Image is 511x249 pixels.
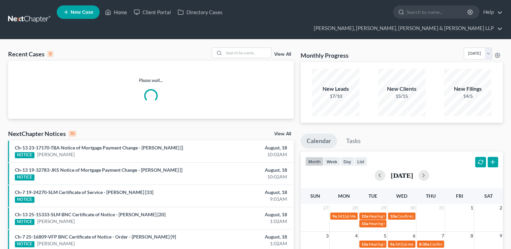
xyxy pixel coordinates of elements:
[201,218,287,225] div: 1:02AM
[8,130,76,138] div: NextChapter Notices
[484,193,493,199] span: Sat
[470,204,474,212] span: 1
[430,242,507,247] span: Confirmation hearing for [PERSON_NAME]
[201,151,287,158] div: 10:02AM
[398,214,474,219] span: Confirmation hearing for [PERSON_NAME]
[338,193,350,199] span: Mon
[444,93,491,100] div: 14/5
[301,51,349,59] h3: Monthly Progress
[8,50,53,58] div: Recent Cases
[391,172,413,179] h2: [DATE]
[201,196,287,202] div: 9:01AM
[15,174,34,181] div: NOTICE
[340,157,354,166] button: day
[456,193,463,199] span: Fri
[354,157,367,166] button: list
[274,52,291,57] a: View All
[37,240,75,247] a: [PERSON_NAME]
[15,167,182,173] a: Ch-13 19-32783-JKS Notice of Mortgage Payment Change - [PERSON_NAME] []
[15,241,34,247] div: NOTICE
[444,85,491,93] div: New Filings
[378,85,426,93] div: New Clients
[201,167,287,173] div: August, 18
[390,242,394,247] span: 9a
[470,232,474,240] span: 8
[383,232,387,240] span: 5
[426,193,436,199] span: Thu
[305,157,324,166] button: month
[174,6,226,18] a: Directory Cases
[361,214,368,219] span: 10a
[378,93,426,100] div: 15/15
[224,48,271,58] input: Search by name...
[15,234,176,240] a: Ch-7 25-16809-VFP BNC Certificate of Notice - Order - [PERSON_NAME] [9]
[361,221,368,226] span: 10a
[15,152,34,158] div: NOTICE
[15,189,153,195] a: Ch-7 19-24270-SLM Certificate of Service - [PERSON_NAME] [33]
[15,145,183,150] a: Ch-13 23-17170-TBA Notice of Mortgage Payment Change - [PERSON_NAME] []
[102,6,130,18] a: Home
[499,204,503,212] span: 2
[8,77,294,84] p: Please wait...
[130,6,174,18] a: Client Portal
[201,173,287,180] div: 10:02AM
[352,204,358,212] span: 28
[337,214,403,219] span: 341(a) Meeting for [PERSON_NAME]
[310,193,320,199] span: Sun
[480,6,503,18] a: Help
[361,242,368,247] span: 10a
[301,134,337,148] a: Calendar
[274,132,291,136] a: View All
[395,242,496,247] span: 341(a) meeting for [PERSON_NAME] & [PERSON_NAME]
[47,51,53,57] div: 0
[69,131,76,137] div: 10
[201,240,287,247] div: 1:02AM
[407,6,468,18] input: Search by name...
[201,189,287,196] div: August, 18
[332,214,337,219] span: 9a
[354,232,358,240] span: 4
[37,151,75,158] a: [PERSON_NAME]
[409,204,416,212] span: 30
[325,232,329,240] span: 3
[441,232,445,240] span: 7
[201,211,287,218] div: August, 18
[396,193,407,199] span: Wed
[380,204,387,212] span: 29
[340,134,367,148] a: Tasks
[201,233,287,240] div: August, 18
[369,242,421,247] span: Hearing for [PERSON_NAME]
[323,204,329,212] span: 27
[312,93,359,100] div: 17/10
[37,218,75,225] a: [PERSON_NAME]
[15,212,165,217] a: Ch-13 25-15333-SLM BNC Certificate of Notice - [PERSON_NAME] [20]
[15,197,34,203] div: NOTICE
[412,232,416,240] span: 6
[368,193,377,199] span: Tue
[310,22,503,34] a: [PERSON_NAME], [PERSON_NAME], [PERSON_NAME] & [PERSON_NAME] LLP
[390,214,397,219] span: 10a
[201,144,287,151] div: August, 18
[438,204,445,212] span: 31
[15,219,34,225] div: NOTICE
[312,85,359,93] div: New Leads
[324,157,340,166] button: week
[499,232,503,240] span: 9
[71,10,93,15] span: New Case
[369,214,421,219] span: Hearing for [PERSON_NAME]
[419,242,429,247] span: 8:30a
[369,221,421,226] span: Hearing for [PERSON_NAME]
